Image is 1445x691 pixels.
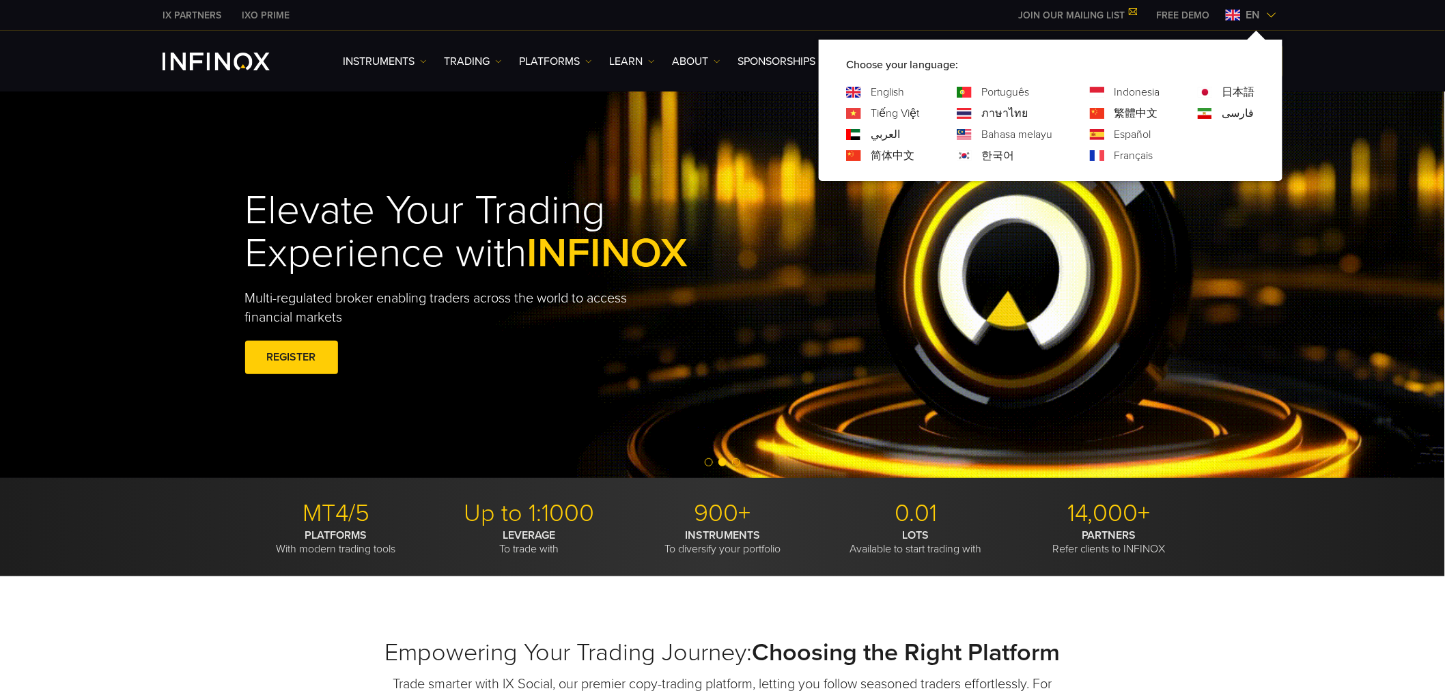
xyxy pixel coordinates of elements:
a: TRADING [444,53,502,70]
p: With modern trading tools [244,528,427,556]
a: Language [871,147,914,164]
a: INFINOX [232,8,300,23]
a: Language [981,147,1014,164]
a: Language [871,84,904,100]
a: Language [1114,105,1158,122]
p: 900+ [631,498,814,528]
p: To diversify your portfolio [631,528,814,556]
a: INFINOX Logo [163,53,302,70]
a: INFINOX [152,8,232,23]
h1: Elevate Your Trading Experience with [245,189,752,275]
span: Go to slide 3 [732,458,740,466]
strong: LOTS [903,528,929,542]
a: Learn [609,53,655,70]
span: Go to slide 2 [718,458,727,466]
a: REGISTER [245,341,338,374]
a: Language [981,84,1029,100]
a: Language [871,105,919,122]
p: Available to start trading with [824,528,1007,556]
a: Language [981,105,1028,122]
a: Language [1222,84,1255,100]
strong: INSTRUMENTS [685,528,760,542]
p: Choose your language: [846,57,1255,73]
p: Multi-regulated broker enabling traders across the world to access financial markets [245,289,651,327]
strong: Choosing the Right Platform [753,638,1061,667]
a: JOIN OUR MAILING LIST [1008,10,1147,21]
span: Go to slide 1 [705,458,713,466]
a: SPONSORSHIPS [738,53,815,70]
a: Language [1222,105,1254,122]
span: en [1241,7,1266,23]
p: To trade with [438,528,621,556]
a: Language [981,126,1052,143]
p: Up to 1:1000 [438,498,621,528]
a: Language [1114,147,1153,164]
a: ABOUT [672,53,720,70]
a: INFINOX MENU [1147,8,1220,23]
p: 0.01 [824,498,1007,528]
p: 14,000+ [1018,498,1201,528]
a: PLATFORMS [519,53,592,70]
strong: PARTNERS [1082,528,1136,542]
a: Instruments [343,53,427,70]
a: Language [871,126,900,143]
a: Language [1114,84,1160,100]
p: Refer clients to INFINOX [1018,528,1201,556]
a: Language [1114,126,1151,143]
h2: Empowering Your Trading Journey: [244,638,1201,668]
strong: PLATFORMS [305,528,367,542]
p: MT4/5 [244,498,427,528]
strong: LEVERAGE [503,528,556,542]
span: INFINOX [527,229,688,278]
